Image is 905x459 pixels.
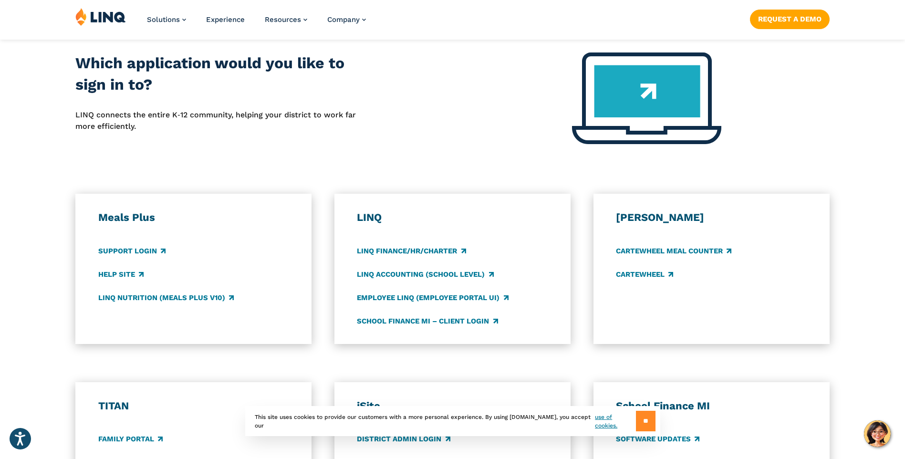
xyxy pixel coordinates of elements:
[327,15,360,24] span: Company
[147,15,186,24] a: Solutions
[265,15,307,24] a: Resources
[616,211,807,224] h3: [PERSON_NAME]
[147,8,366,39] nav: Primary Navigation
[98,211,289,224] h3: Meals Plus
[98,246,166,256] a: Support Login
[357,316,498,326] a: School Finance MI – Client Login
[616,269,673,280] a: CARTEWHEEL
[327,15,366,24] a: Company
[595,413,635,430] a: use of cookies.
[75,8,126,26] img: LINQ | K‑12 Software
[750,10,830,29] a: Request a Demo
[245,406,660,436] div: This site uses cookies to provide our customers with a more personal experience. By using [DOMAIN...
[616,399,807,413] h3: School Finance MI
[265,15,301,24] span: Resources
[206,15,245,24] a: Experience
[98,269,144,280] a: Help Site
[357,292,508,303] a: Employee LINQ (Employee Portal UI)
[98,292,234,303] a: LINQ Nutrition (Meals Plus v10)
[98,399,289,413] h3: TITAN
[616,246,731,256] a: CARTEWHEEL Meal Counter
[357,211,548,224] h3: LINQ
[357,269,493,280] a: LINQ Accounting (school level)
[357,246,466,256] a: LINQ Finance/HR/Charter
[75,52,376,96] h2: Which application would you like to sign in to?
[147,15,180,24] span: Solutions
[357,399,548,413] h3: iSite
[75,109,376,133] p: LINQ connects the entire K‑12 community, helping your district to work far more efficiently.
[864,420,891,447] button: Hello, have a question? Let’s chat.
[750,8,830,29] nav: Button Navigation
